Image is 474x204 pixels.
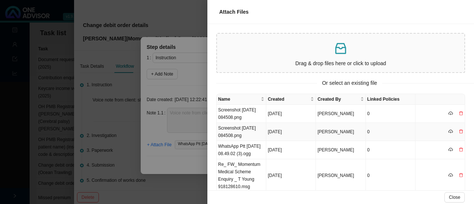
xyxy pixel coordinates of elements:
td: 0 [366,159,415,192]
td: [DATE] [266,123,316,141]
span: Close [449,194,460,201]
th: Created By [316,94,365,105]
span: Created [268,96,309,103]
span: cloud-download [448,173,453,177]
span: [PERSON_NAME] [317,147,354,153]
span: inbox [333,41,348,56]
span: Created By [317,96,358,103]
td: Re_ FW_ Momentum Medical Scheme Enquiry _ T Young 918128610.msg [217,159,266,192]
span: Name [218,96,259,103]
span: Attach Files [219,9,248,15]
td: [DATE] [266,141,316,159]
span: [PERSON_NAME] [317,111,354,116]
td: 0 [366,141,415,159]
span: delete [459,129,463,134]
span: delete [459,147,463,152]
td: 0 [366,123,415,141]
button: Close [444,192,465,203]
th: Name [217,94,266,105]
span: cloud-download [448,129,453,134]
td: 0 [366,105,415,123]
th: Linked Policies [366,94,415,105]
span: [PERSON_NAME] [317,129,354,134]
span: cloud-download [448,111,453,116]
td: Screenshot [DATE] 084508.png [217,123,266,141]
span: cloud-download [448,147,453,152]
td: WhatsApp Ptt [DATE] 08.49.02 (3).ogg [217,141,266,159]
td: Screenshot [DATE] 084508.png [217,105,266,123]
th: Created [266,94,316,105]
p: Drag & drop files here or click to upload [220,59,461,68]
td: [DATE] [266,159,316,192]
span: Or select an existing file [317,79,383,87]
span: delete [459,111,463,116]
span: [PERSON_NAME] [317,173,354,178]
span: delete [459,173,463,177]
td: [DATE] [266,105,316,123]
span: inboxDrag & drop files here or click to upload [217,34,464,72]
